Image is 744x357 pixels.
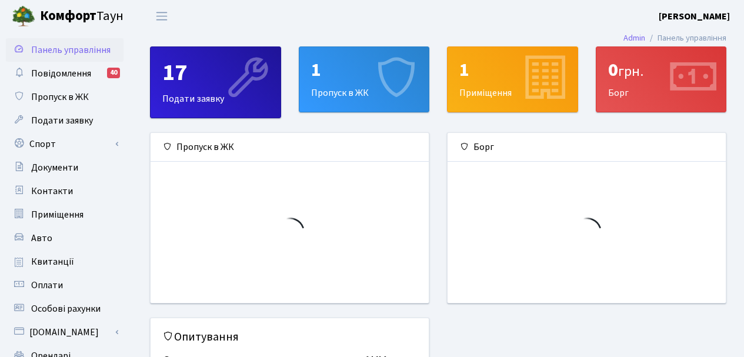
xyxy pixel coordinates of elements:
[6,132,124,156] a: Спорт
[12,5,35,28] img: logo.png
[645,32,726,45] li: Панель управління
[31,208,84,221] span: Приміщення
[299,46,430,112] a: 1Пропуск в ЖК
[151,47,281,118] div: Подати заявку
[151,133,429,162] div: Пропуск в ЖК
[31,161,78,174] span: Документи
[107,68,120,78] div: 40
[447,46,578,112] a: 1Приміщення
[31,279,63,292] span: Оплати
[31,232,52,245] span: Авто
[147,6,176,26] button: Переключити навігацію
[6,203,124,226] a: Приміщення
[6,297,124,321] a: Особові рахунки
[162,59,269,87] div: 17
[6,250,124,273] a: Квитанції
[6,62,124,85] a: Повідомлення40
[618,61,643,82] span: грн.
[6,156,124,179] a: Документи
[596,47,726,112] div: Борг
[6,38,124,62] a: Панель управління
[31,44,111,56] span: Панель управління
[299,47,429,112] div: Пропуск в ЖК
[6,85,124,109] a: Пропуск в ЖК
[31,67,91,80] span: Повідомлення
[31,114,93,127] span: Подати заявку
[608,59,715,81] div: 0
[40,6,96,25] b: Комфорт
[311,59,418,81] div: 1
[659,9,730,24] a: [PERSON_NAME]
[162,330,417,344] h5: Опитування
[6,273,124,297] a: Оплати
[448,47,578,112] div: Приміщення
[31,255,74,268] span: Квитанції
[606,26,744,51] nav: breadcrumb
[659,10,730,23] b: [PERSON_NAME]
[31,91,89,104] span: Пропуск в ЖК
[6,179,124,203] a: Контакти
[623,32,645,44] a: Admin
[31,302,101,315] span: Особові рахунки
[6,226,124,250] a: Авто
[6,109,124,132] a: Подати заявку
[448,133,726,162] div: Борг
[150,46,281,118] a: 17Подати заявку
[40,6,124,26] span: Таун
[31,185,73,198] span: Контакти
[6,321,124,344] a: [DOMAIN_NAME]
[459,59,566,81] div: 1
